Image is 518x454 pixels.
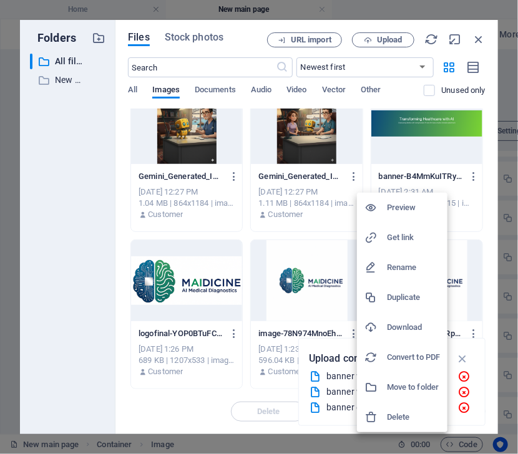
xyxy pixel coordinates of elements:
[387,290,440,305] h6: Duplicate
[387,260,440,275] h6: Rename
[387,350,440,365] h6: Convert to PDF
[387,230,440,245] h6: Get link
[387,200,440,215] h6: Preview
[387,380,440,395] h6: Move to folder
[387,320,440,335] h6: Download
[387,410,440,425] h6: Delete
